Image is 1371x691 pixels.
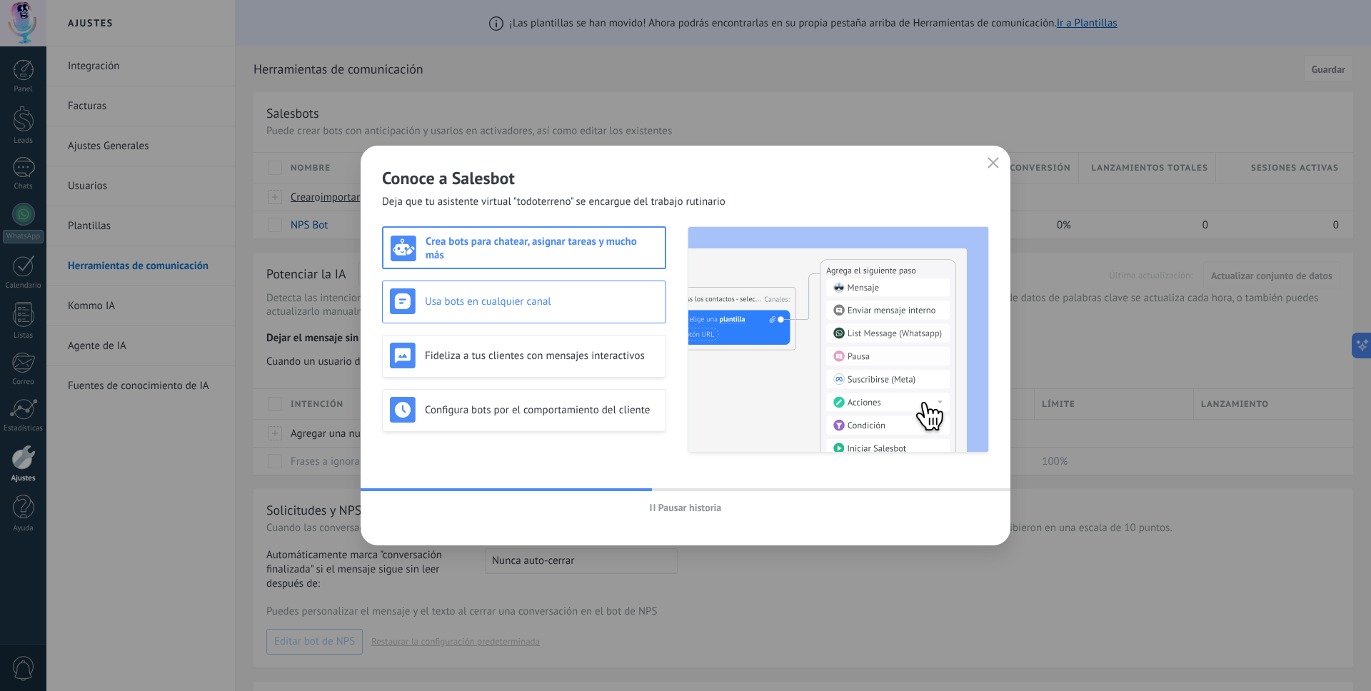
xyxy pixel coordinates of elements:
h3: Usa bots en cualquier canal [425,295,658,308]
h2: Conoce a Salesbot [382,167,989,189]
span: Pausar historia [658,503,722,513]
h3: Configura bots por el comportamiento del cliente [425,403,658,417]
h3: Crea bots para chatear, asignar tareas y mucho más [426,235,658,262]
button: Pausar historia [643,497,728,518]
h3: Fideliza a tus clientes con mensajes interactivos [425,349,658,363]
span: Deja que tu asistente virtual "todoterreno" se encargue del trabajo rutinario [382,195,725,209]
